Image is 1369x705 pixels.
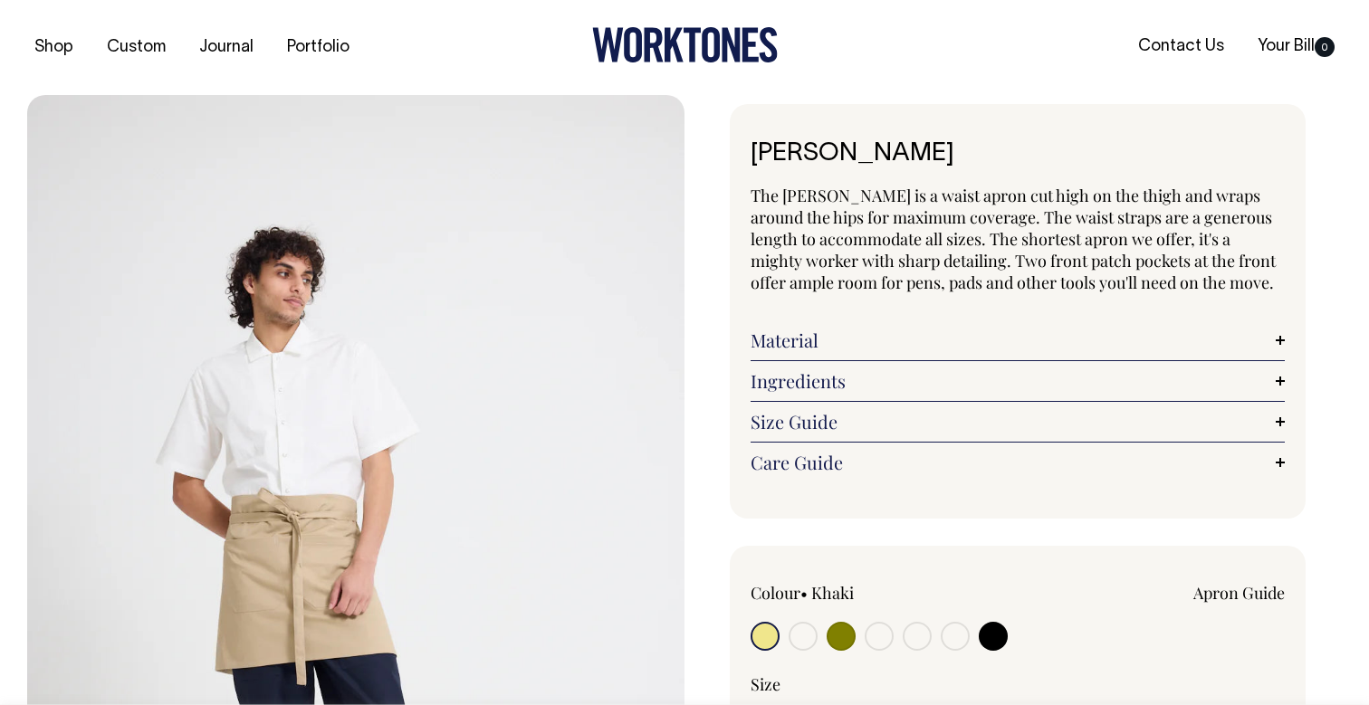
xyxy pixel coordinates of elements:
[751,582,964,604] div: Colour
[751,329,1285,351] a: Material
[811,582,854,604] label: Khaki
[1131,32,1231,62] a: Contact Us
[751,411,1285,433] a: Size Guide
[192,33,261,62] a: Journal
[751,185,1276,293] span: The [PERSON_NAME] is a waist apron cut high on the thigh and wraps around the hips for maximum co...
[1315,37,1335,57] span: 0
[800,582,808,604] span: •
[1193,582,1285,604] a: Apron Guide
[751,673,1285,695] div: Size
[751,140,1285,168] h1: [PERSON_NAME]
[1250,32,1342,62] a: Your Bill0
[27,33,81,62] a: Shop
[751,370,1285,392] a: Ingredients
[100,33,173,62] a: Custom
[280,33,357,62] a: Portfolio
[751,452,1285,473] a: Care Guide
